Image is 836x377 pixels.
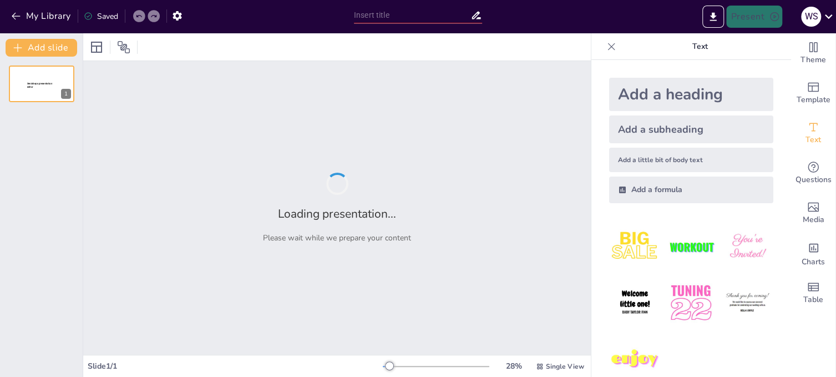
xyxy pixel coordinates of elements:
div: Add a formula [609,177,773,203]
button: Present [726,6,782,28]
span: Template [797,94,830,106]
div: Slide 1 / 1 [88,361,383,371]
div: W S [801,7,821,27]
div: Add a subheading [609,115,773,143]
div: Add a heading [609,78,773,111]
img: 5.jpeg [665,277,717,329]
span: Single View [546,362,584,371]
div: Add text boxes [791,113,835,153]
p: Please wait while we prepare your content [263,233,411,243]
span: Questions [796,174,832,186]
div: Add images, graphics, shapes or video [791,193,835,233]
img: 3.jpeg [722,221,773,273]
div: Get real-time input from your audience [791,153,835,193]
div: Add a table [791,273,835,313]
div: Add a little bit of body text [609,148,773,172]
span: Charts [802,256,825,268]
img: 4.jpeg [609,277,661,329]
h2: Loading presentation... [278,206,396,222]
button: My Library [8,7,75,25]
span: Sendsteps presentation editor [27,82,52,88]
button: Export to PowerPoint [702,6,724,28]
div: 28 % [500,361,527,371]
div: Add ready made slides [791,73,835,113]
button: Add slide [6,39,77,57]
img: 1.jpeg [609,221,661,273]
div: Layout [88,38,105,56]
input: Insert title [354,7,470,23]
div: Saved [84,11,118,22]
span: Theme [800,54,826,66]
span: Position [117,41,130,54]
img: 2.jpeg [665,221,717,273]
span: Text [805,134,821,146]
div: Add charts and graphs [791,233,835,273]
div: 1 [9,66,74,102]
button: W S [801,6,821,28]
span: Media [803,214,824,226]
p: Text [620,33,780,60]
div: Change the overall theme [791,33,835,73]
div: 1 [61,89,71,99]
span: Table [803,294,823,306]
img: 6.jpeg [722,277,773,329]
